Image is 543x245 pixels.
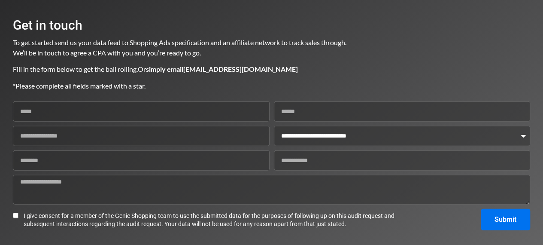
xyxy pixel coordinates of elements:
[146,65,298,73] b: simply email [EMAIL_ADDRESS][DOMAIN_NAME]
[494,216,516,223] span: Submit
[13,19,359,32] h2: Get in touch
[138,65,298,73] span: Or
[13,81,359,91] p: *Please complete all fields marked with a star.
[481,209,530,230] button: Submit
[13,65,138,73] span: Fill in the form below to get the ball rolling.
[24,212,426,227] span: I give consent for a member of the Genie Shopping team to use the submitted data for the purposes...
[13,38,348,57] span: To get started send us your data feed to Shopping Ads specification and an affiliate network to t...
